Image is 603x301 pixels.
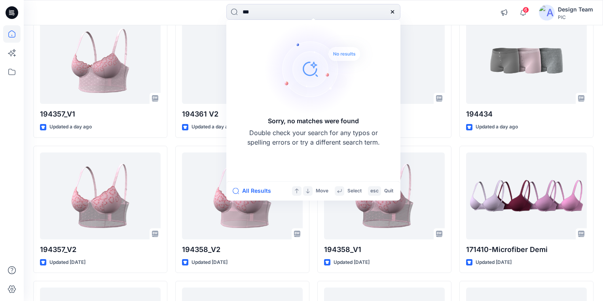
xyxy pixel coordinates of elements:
[370,187,379,195] p: esc
[334,258,370,267] p: Updated [DATE]
[558,5,593,14] div: Design Team
[182,152,303,239] a: 194358_V2
[246,128,381,147] p: Double check your search for any typos or spelling errors or try a different search term.
[49,123,92,131] p: Updated a day ago
[316,187,328,195] p: Move
[466,17,587,104] a: 194434
[476,123,518,131] p: Updated a day ago
[233,186,276,196] button: All Results
[476,258,512,267] p: Updated [DATE]
[324,244,445,255] p: 194358_V1
[268,116,359,126] h5: Sorry, no matches were found
[347,187,362,195] p: Select
[182,244,303,255] p: 194358_V2
[182,17,303,104] a: 194361 V2
[192,258,228,267] p: Updated [DATE]
[523,7,529,13] span: 6
[182,109,303,120] p: 194361 V2
[49,258,85,267] p: Updated [DATE]
[192,123,234,131] p: Updated a day ago
[539,5,555,21] img: avatar
[40,109,161,120] p: 194357_V1
[466,152,587,239] a: 171410-Microfiber Demi
[264,21,375,116] img: Sorry, no matches were found
[384,187,393,195] p: Quit
[40,17,161,104] a: 194357_V1
[40,152,161,239] a: 194357_V2
[466,109,587,120] p: 194434
[466,244,587,255] p: 171410-Microfiber Demi
[40,244,161,255] p: 194357_V2
[558,14,593,20] div: PIC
